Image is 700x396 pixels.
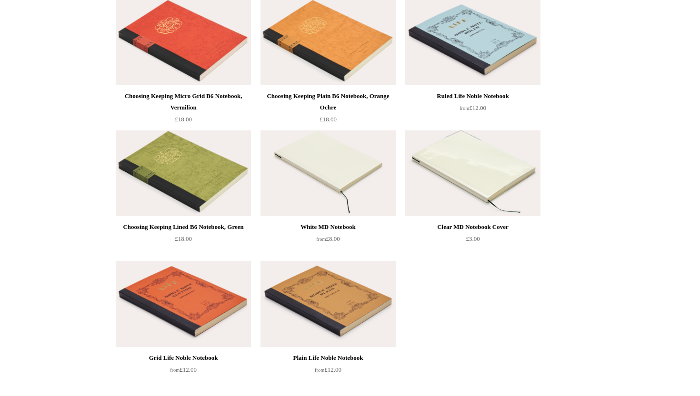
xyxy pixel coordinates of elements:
[408,90,538,102] div: Ruled Life Noble Notebook
[320,116,337,123] span: £18.00
[116,352,251,391] a: Grid Life Noble Notebook from£12.00
[263,352,393,364] div: Plain Life Noble Notebook
[315,366,341,373] span: £12.00
[260,130,396,216] img: White MD Notebook
[118,90,249,113] div: Choosing Keeping Micro Grid B6 Notebook, Vermilion
[405,130,540,216] a: Clear MD Notebook Cover Clear MD Notebook Cover
[118,352,249,364] div: Grid Life Noble Notebook
[460,104,486,111] span: £12.00
[170,366,197,373] span: £12.00
[405,90,540,129] a: Ruled Life Noble Notebook from£12.00
[263,90,393,113] div: Choosing Keeping Plain B6 Notebook, Orange Ochre
[466,235,480,242] span: £3.00
[116,221,251,260] a: Choosing Keeping Lined B6 Notebook, Green £18.00
[260,130,396,216] a: White MD Notebook White MD Notebook
[116,90,251,129] a: Choosing Keeping Micro Grid B6 Notebook, Vermilion £18.00
[315,367,324,373] span: from
[260,90,396,129] a: Choosing Keeping Plain B6 Notebook, Orange Ochre £18.00
[116,130,251,216] img: Choosing Keeping Lined B6 Notebook, Green
[460,106,469,111] span: from
[118,221,249,233] div: Choosing Keeping Lined B6 Notebook, Green
[405,130,540,216] img: Clear MD Notebook Cover
[116,261,251,347] a: Grid Life Noble Notebook Grid Life Noble Notebook
[263,221,393,233] div: White MD Notebook
[316,237,326,242] span: from
[170,367,180,373] span: from
[405,221,540,260] a: Clear MD Notebook Cover £3.00
[175,235,192,242] span: £18.00
[116,130,251,216] a: Choosing Keeping Lined B6 Notebook, Green Choosing Keeping Lined B6 Notebook, Green
[260,261,396,347] img: Plain Life Noble Notebook
[408,221,538,233] div: Clear MD Notebook Cover
[260,352,396,391] a: Plain Life Noble Notebook from£12.00
[116,261,251,347] img: Grid Life Noble Notebook
[260,261,396,347] a: Plain Life Noble Notebook Plain Life Noble Notebook
[316,235,340,242] span: £8.00
[260,221,396,260] a: White MD Notebook from£8.00
[175,116,192,123] span: £18.00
